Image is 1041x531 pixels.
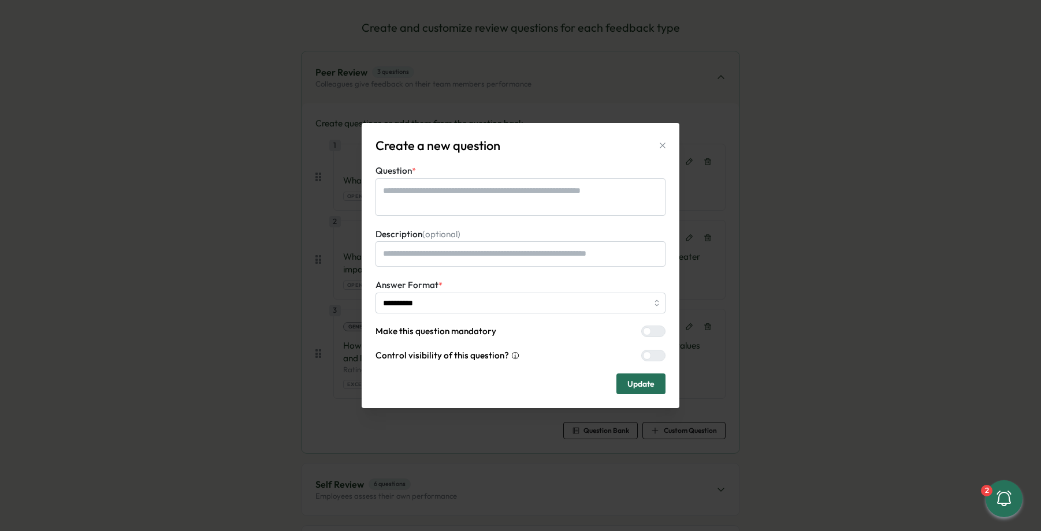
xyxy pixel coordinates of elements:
span: (optional) [422,229,460,240]
span: Update [627,374,655,394]
p: Create a new question [375,137,500,155]
span: Question [375,165,412,176]
span: Make this question mandatory [375,325,496,338]
div: 2 [981,485,992,496]
span: Answer Format [375,279,438,290]
span: Description [375,229,460,240]
button: Update [616,373,666,394]
span: Control visibility of this question? [375,349,509,362]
